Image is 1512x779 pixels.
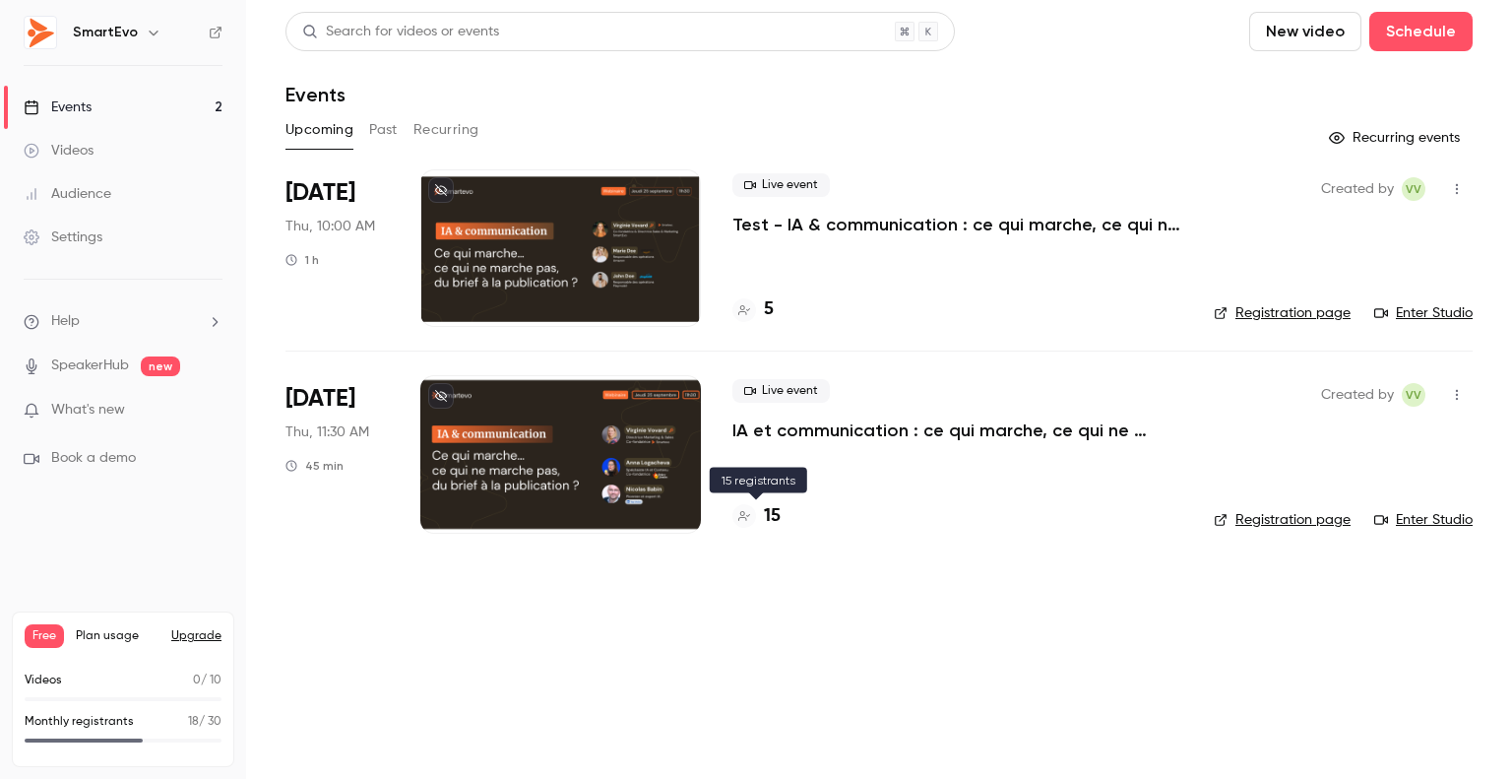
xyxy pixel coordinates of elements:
a: 15 [732,503,781,530]
span: What's new [51,400,125,421]
a: SpeakerHub [51,356,129,376]
p: / 30 [188,713,221,731]
img: SmartEvo [25,17,56,48]
span: Plan usage [76,628,159,644]
button: Upgrade [171,628,221,644]
p: Monthly registrants [25,713,134,731]
span: Thu, 11:30 AM [285,422,369,442]
button: Recurring events [1320,122,1473,154]
div: Audience [24,184,111,204]
div: Videos [24,141,94,161]
p: / 10 [193,672,221,689]
span: Help [51,311,80,332]
a: Enter Studio [1374,303,1473,323]
span: Virginie Vovard [1402,177,1425,201]
span: 0 [193,675,201,686]
span: VV [1406,383,1421,407]
div: Events [24,97,92,117]
span: Created by [1321,383,1394,407]
span: Created by [1321,177,1394,201]
div: 45 min [285,458,344,474]
span: Free [25,624,64,648]
div: Settings [24,227,102,247]
p: Videos [25,672,62,689]
span: Live event [732,173,830,197]
h4: 15 [764,503,781,530]
span: VV [1406,177,1421,201]
span: Live event [732,379,830,403]
li: help-dropdown-opener [24,311,222,332]
div: Search for videos or events [302,22,499,42]
span: Thu, 10:00 AM [285,217,375,236]
div: Sep 25 Thu, 11:30 AM (Europe/Paris) [285,375,389,533]
a: Registration page [1214,510,1351,530]
span: [DATE] [285,383,355,415]
button: New video [1249,12,1361,51]
div: 1 h [285,252,319,268]
button: Upcoming [285,114,353,146]
span: Virginie Vovard [1402,383,1425,407]
iframe: Noticeable Trigger [199,402,222,420]
div: Sep 18 Thu, 10:00 AM (Europe/Paris) [285,169,389,327]
button: Past [369,114,398,146]
a: IA et communication : ce qui marche, ce qui ne marche pas...du brief à la publication ? [732,419,1182,442]
span: Book a demo [51,448,136,469]
span: new [141,357,180,376]
span: 18 [188,716,199,728]
button: Recurring [413,114,479,146]
a: Registration page [1214,303,1351,323]
h6: SmartEvo [73,23,138,42]
span: [DATE] [285,177,355,209]
a: 5 [732,296,774,323]
button: Schedule [1369,12,1473,51]
h4: 5 [764,296,774,323]
h1: Events [285,83,346,106]
a: Test - IA & communication : ce qui marche, ce qui ne marche pas, du brief à la publication ? [732,213,1182,236]
a: Enter Studio [1374,510,1473,530]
